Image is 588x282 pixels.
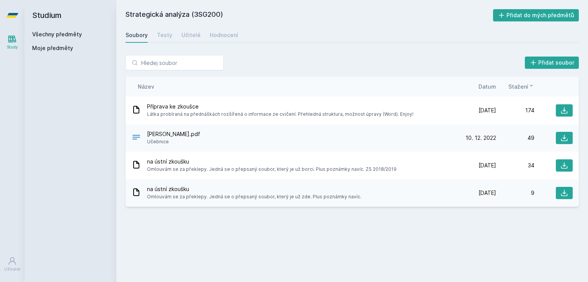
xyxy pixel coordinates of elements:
[508,83,528,91] span: Stažení
[126,9,493,21] h2: Strategická analýza (3SG200)
[210,31,238,39] div: Hodnocení
[132,133,141,144] div: PDF
[147,138,200,146] span: Učebnice
[493,9,579,21] button: Přidat do mých předmětů
[479,107,496,114] span: [DATE]
[210,28,238,43] a: Hodnocení
[496,162,534,169] div: 34
[157,31,172,39] div: Testy
[7,44,18,50] div: Study
[126,31,148,39] div: Soubory
[465,134,496,142] span: 10. 12. 2022
[525,57,579,69] button: Přidat soubor
[496,107,534,114] div: 174
[496,189,534,197] div: 9
[126,55,224,70] input: Hledej soubor
[32,44,73,52] span: Moje předměty
[147,158,397,165] span: na ústní zkoušku
[181,31,201,39] div: Učitelé
[2,253,23,276] a: Uživatel
[32,31,82,37] a: Všechny předměty
[147,130,200,138] span: [PERSON_NAME].pdf
[147,103,413,110] span: Příprava ke zkoušce
[508,83,534,91] button: Stažení
[157,28,172,43] a: Testy
[147,185,361,193] span: na ústní zkoušku
[479,83,496,91] button: Datum
[496,134,534,142] div: 49
[181,28,201,43] a: Učitelé
[4,266,20,272] div: Uživatel
[126,28,148,43] a: Soubory
[147,165,397,173] span: Omlouvám se za překlepy. Jedná se o přepsaný soubor, který je už borci. Plus poznámky navíc. ZS 2...
[138,83,154,91] button: Název
[147,110,413,118] span: Látka probíraná na přednáškách rozšířená o informace ze cvičení. Přehledná struktura, možnost úpr...
[147,193,361,201] span: Omlouvám se za překlepy. Jedná se o přepsaný soubor, který je už zde. Plus poznámky navíc.
[479,162,496,169] span: [DATE]
[479,189,496,197] span: [DATE]
[2,31,23,54] a: Study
